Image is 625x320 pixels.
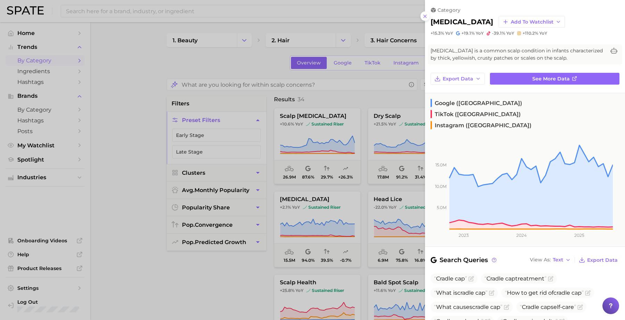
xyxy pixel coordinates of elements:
span: cap [490,304,500,310]
span: +15.3% [431,31,444,36]
span: What is [434,289,487,296]
span: cap [505,275,515,282]
span: What causes [434,304,502,310]
button: Add to Watchlist [499,16,565,28]
span: Instagram ([GEOGRAPHIC_DATA]) [431,121,532,129]
span: Cradle [522,304,539,310]
span: Search Queries [431,255,498,265]
tspan: 2024 [516,233,527,238]
span: YoY [506,31,514,36]
span: cap [572,289,582,296]
span: treatment [484,275,547,282]
button: Export Data [577,255,619,265]
span: Cradle [486,275,504,282]
tspan: 2025 [574,233,584,238]
tspan: 2023 [459,233,469,238]
button: Flag as miscategorized or irrelevant [577,304,583,310]
button: Flag as miscategorized or irrelevant [548,276,553,282]
span: Text [553,258,563,262]
span: cradle [553,289,570,296]
span: YoY [445,31,453,36]
button: Flag as miscategorized or irrelevant [489,290,494,296]
span: Google ([GEOGRAPHIC_DATA]) [431,99,522,107]
button: Export Data [431,73,485,85]
button: Flag as miscategorized or irrelevant [504,304,509,310]
span: [MEDICAL_DATA] is a common scalp condition in infants characterized by thick, yellowish, crusty p... [431,47,606,62]
span: YoY [539,31,547,36]
a: See more data [490,73,619,85]
span: Export Data [443,76,473,82]
span: Cradle [436,275,453,282]
span: cap [455,275,465,282]
span: Add to Watchlist [511,19,553,25]
span: TikTok ([GEOGRAPHIC_DATA]) [431,110,521,118]
span: YoY [476,31,484,36]
button: Flag as miscategorized or irrelevant [468,276,474,282]
span: See more data [532,76,570,82]
span: cradle [472,304,489,310]
span: cradle [457,289,474,296]
button: View AsText [528,256,573,265]
span: How to get rid of [505,289,584,296]
span: self-care [520,304,576,310]
button: Flag as miscategorized or irrelevant [585,290,591,296]
span: +110.2% [523,31,538,36]
h2: [MEDICAL_DATA] [431,18,493,26]
span: cap [541,304,551,310]
span: cap [475,289,485,296]
span: View As [530,258,551,262]
span: category [437,7,460,13]
span: +19.1% [461,31,475,36]
span: -39.1% [492,31,505,36]
span: Export Data [587,257,618,263]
